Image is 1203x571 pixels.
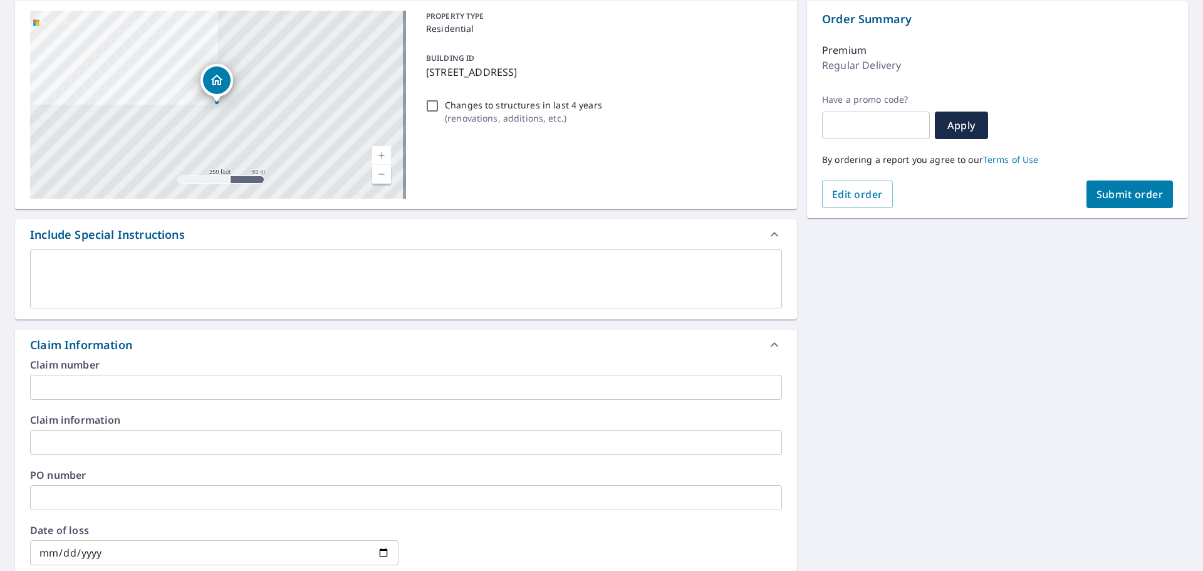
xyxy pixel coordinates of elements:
[983,154,1039,165] a: Terms of Use
[426,65,777,80] p: [STREET_ADDRESS]
[945,118,978,132] span: Apply
[822,43,867,58] p: Premium
[15,330,797,360] div: Claim Information
[30,525,398,535] label: Date of loss
[426,53,474,63] p: BUILDING ID
[822,58,901,73] p: Regular Delivery
[445,112,602,125] p: ( renovations, additions, etc. )
[426,11,777,22] p: PROPERTY TYPE
[30,360,782,370] label: Claim number
[1096,187,1164,201] span: Submit order
[445,98,602,112] p: Changes to structures in last 4 years
[30,226,185,243] div: Include Special Instructions
[426,22,777,35] p: Residential
[30,415,782,425] label: Claim information
[372,146,391,165] a: Current Level 17, Zoom In
[30,470,782,480] label: PO number
[372,165,391,184] a: Current Level 17, Zoom Out
[822,11,1173,28] p: Order Summary
[832,187,883,201] span: Edit order
[200,64,233,103] div: Dropped pin, building 1, Residential property, 557 Van Buren St Herndon, VA 20170
[822,94,930,105] label: Have a promo code?
[30,337,132,354] div: Claim Information
[935,112,988,139] button: Apply
[822,154,1173,165] p: By ordering a report you agree to our
[15,219,797,249] div: Include Special Instructions
[822,181,893,208] button: Edit order
[1086,181,1174,208] button: Submit order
